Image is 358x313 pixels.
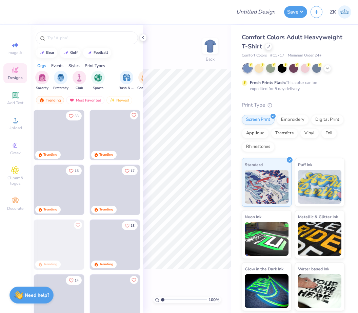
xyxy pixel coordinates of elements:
div: Styles [68,63,80,69]
img: Puff Ink [298,170,342,204]
img: Sorority Image [38,74,46,82]
span: Neon Ink [245,213,261,220]
span: 14 [75,279,79,282]
div: filter for Rush & Bid [119,71,134,91]
img: Rush & Bid Image [123,74,131,82]
div: filter for Club [73,71,86,91]
button: Like [66,166,82,175]
div: golf [70,51,78,54]
div: Print Types [85,63,105,69]
span: 33 [75,114,79,118]
button: Like [130,276,138,284]
button: Like [122,166,138,175]
span: 17 [131,169,135,173]
img: Club Image [76,74,83,82]
button: Like [74,221,82,229]
span: Sports [93,86,103,91]
div: Back [206,56,215,62]
img: Sports Image [94,74,102,82]
div: Orgs [37,63,46,69]
button: filter button [119,71,134,91]
img: Water based Ink [298,274,342,308]
div: Trending [43,207,57,212]
div: Vinyl [300,128,319,138]
span: Water based Ink [298,265,329,272]
span: Decorate [7,206,23,211]
span: Fraternity [53,86,68,91]
span: Clipart & logos [3,175,27,186]
span: 15 [75,169,79,173]
input: Untitled Design [231,5,281,19]
button: filter button [35,71,49,91]
img: Fraternity Image [57,74,64,82]
button: filter button [73,71,86,91]
input: Try "Alpha" [47,35,134,41]
div: Screen Print [242,115,275,125]
img: Game Day Image [141,74,149,82]
div: Newest [106,96,132,104]
img: Newest.gif [110,98,115,103]
span: Greek [10,150,21,156]
span: Minimum Order: 24 + [288,53,322,59]
span: Sorority [36,86,48,91]
span: Standard [245,161,263,168]
button: bear [36,48,57,58]
span: # C1717 [270,53,284,59]
button: filter button [137,71,153,91]
div: Most Favorited [66,96,104,104]
div: Trending [99,262,113,267]
button: Like [130,111,138,119]
span: Rush & Bid [119,86,134,91]
span: Game Day [137,86,153,91]
div: Trending [99,152,113,157]
img: Standard [245,170,289,204]
img: most_fav.gif [69,98,75,103]
span: Image AI [7,50,23,55]
div: Events [51,63,63,69]
div: Foil [321,128,337,138]
div: Trending [43,152,57,157]
button: Like [66,111,82,120]
span: Designs [8,75,23,81]
span: Glow in the Dark Ink [245,265,283,272]
img: Metallic & Glitter Ink [298,222,342,256]
img: Neon Ink [245,222,289,256]
span: Upload [8,125,22,131]
div: filter for Sorority [35,71,49,91]
button: Save [284,6,307,18]
div: filter for Fraternity [53,71,68,91]
div: Trending [43,262,57,267]
button: Like [122,221,138,230]
a: ZK [330,5,351,19]
button: football [83,48,111,58]
div: Embroidery [277,115,309,125]
img: Back [203,39,217,53]
img: trending.gif [39,98,44,103]
span: 100 % [208,297,219,303]
span: 18 [131,224,135,227]
span: Comfort Colors Adult Heavyweight T-Shirt [242,33,342,50]
span: Add Text [7,100,23,106]
img: trend_line.gif [63,51,69,55]
div: Applique [242,128,269,138]
div: bear [46,51,54,54]
strong: Fresh Prints Flash: [250,80,286,85]
button: golf [60,48,81,58]
img: trend_line.gif [87,51,92,55]
div: This color can be expedited for 5 day delivery. [250,80,333,92]
span: Metallic & Glitter Ink [298,213,338,220]
button: filter button [91,71,105,91]
div: football [94,51,108,54]
img: trend_line.gif [39,51,45,55]
span: Comfort Colors [242,53,267,59]
div: Rhinestones [242,142,275,152]
button: Like [66,276,82,285]
div: Digital Print [311,115,344,125]
div: Trending [99,207,113,212]
div: Transfers [271,128,298,138]
div: Trending [36,96,64,104]
span: ZK [330,8,336,16]
div: Print Type [242,101,344,109]
span: Puff Ink [298,161,312,168]
img: Glow in the Dark Ink [245,274,289,308]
